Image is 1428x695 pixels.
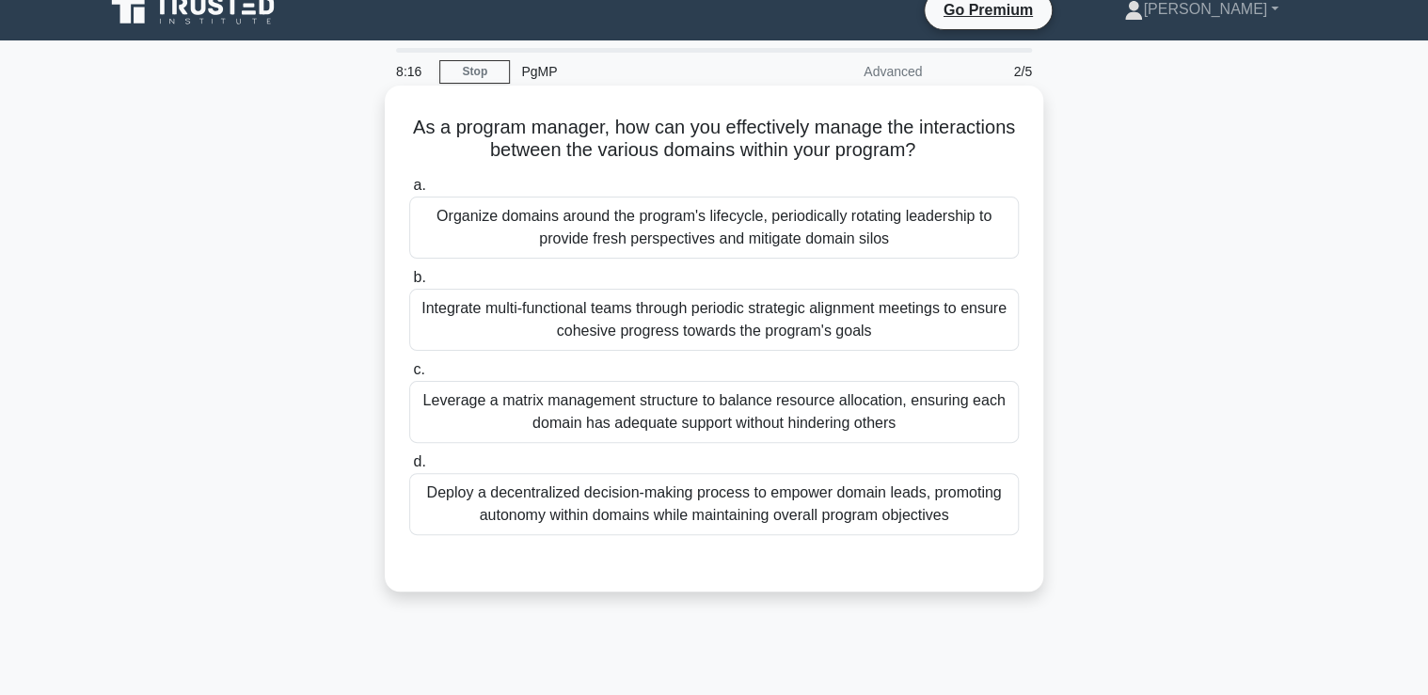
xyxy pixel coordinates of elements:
div: Organize domains around the program's lifecycle, periodically rotating leadership to provide fres... [409,197,1019,259]
a: Stop [439,60,510,84]
div: Leverage a matrix management structure to balance resource allocation, ensuring each domain has a... [409,381,1019,443]
span: c. [413,361,424,377]
div: Deploy a decentralized decision-making process to empower domain leads, promoting autonomy within... [409,473,1019,535]
span: d. [413,453,425,469]
div: Integrate multi-functional teams through periodic strategic alignment meetings to ensure cohesive... [409,289,1019,351]
span: a. [413,177,425,193]
h5: As a program manager, how can you effectively manage the interactions between the various domains... [407,116,1021,163]
div: Advanced [769,53,933,90]
div: PgMP [510,53,769,90]
span: b. [413,269,425,285]
div: 2/5 [933,53,1043,90]
div: 8:16 [385,53,439,90]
